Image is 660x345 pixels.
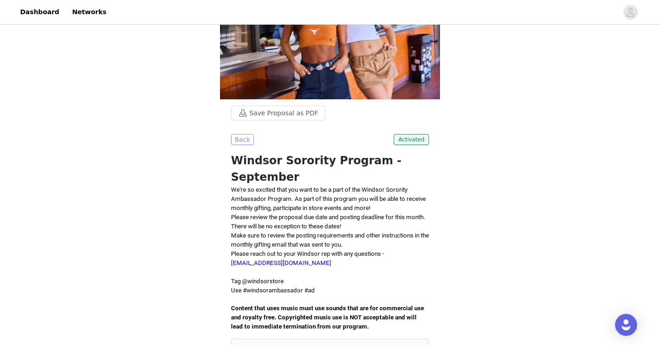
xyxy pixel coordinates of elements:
button: Save Proposal as PDF [231,106,325,120]
button: Back [231,134,254,145]
h1: Windsor Sorority Program - September [231,152,429,185]
span: Content that uses music must use sounds that are for commercial use and royalty free. Copyrighted... [231,305,425,330]
span: We're so excited that you want to be a part of the Windsor Sorority Ambassador Program. As part o... [231,186,426,211]
div: avatar [626,5,635,20]
a: Dashboard [15,2,65,22]
span: Activated [394,134,429,145]
div: Open Intercom Messenger [615,314,637,336]
span: Make sure to review the posting requirements and other instructions in the monthly gifting email ... [231,232,429,248]
span: Please reach out to your Windsor rep with any questions - [231,250,384,266]
span: Tag @windsorstore [231,278,284,285]
a: Networks [66,2,112,22]
span: Use #windsorambassador #ad [231,287,315,294]
a: [EMAIL_ADDRESS][DOMAIN_NAME] [231,259,331,266]
span: Please review the proposal due date and posting deadline for this month. There will be no excepti... [231,214,425,230]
